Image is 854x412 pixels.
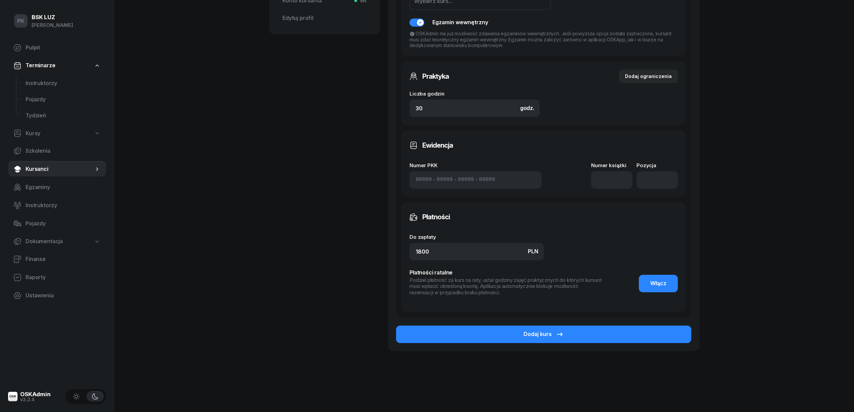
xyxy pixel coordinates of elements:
span: Instruktorzy [26,201,101,210]
input: 0 [410,100,540,117]
div: Płatności ratalne [410,268,603,277]
a: Szkolenia [8,143,106,159]
a: Ustawienia [8,288,106,304]
span: - [433,176,435,184]
button: Włącz [639,275,678,292]
span: Edytuj profil [282,14,366,23]
span: Tydzień [26,111,101,120]
button: Egzamin wewnętrzny [410,18,488,27]
input: 00000 [416,176,432,184]
input: 00000 [437,176,453,184]
a: Finanse [8,251,106,267]
a: Pojazdy [20,91,106,108]
button: Dodaj kurs [396,326,691,343]
span: - [475,176,478,184]
span: Finanse [26,255,101,264]
h3: Płatności [422,212,450,222]
div: [PERSON_NAME] [32,21,73,30]
img: logo-xs@2x.png [8,392,17,401]
h3: Praktyka [422,71,449,82]
span: Pojazdy [26,219,101,228]
a: Kursanci [8,161,106,177]
input: 00000 [458,176,474,184]
a: Tydzień [20,108,106,124]
a: Terminarze [8,58,106,73]
button: Dodaj ograniczenia [619,70,678,83]
span: Egzaminy [26,183,101,192]
div: Dodaj ograniczenia [625,72,672,80]
a: Raporty [8,269,106,286]
span: Pojazdy [26,95,101,104]
input: 00000 [479,176,495,184]
a: Instruktorzy [20,75,106,91]
div: Podziel płatność za kurs na raty, ustal godziny zajęć praktycznych do których kursant musi wpłaci... [410,277,603,296]
a: Dokumentacja [8,234,106,249]
span: Szkolenia [26,147,101,155]
span: Raporty [26,273,101,282]
a: Instruktorzy [8,197,106,214]
span: Kursanci [26,165,94,174]
span: PK [17,18,25,24]
span: Ustawienia [26,291,101,300]
a: Pulpit [8,40,106,56]
a: Egzaminy [8,179,106,195]
div: OSKAdmin [20,391,51,397]
div: Egzamin wewnętrzny [432,18,488,27]
a: Edytuj profil [277,10,372,26]
a: Pojazdy [8,216,106,232]
span: Instruktorzy [26,79,101,88]
span: Dokumentacja [26,237,63,246]
span: Włącz [650,279,666,288]
h3: Ewidencja [422,140,453,151]
a: Kursy [8,126,106,141]
span: Terminarze [26,61,55,70]
span: Pulpit [26,43,101,52]
div: Dodaj kurs [523,330,564,339]
div: BSK LUZ [32,14,73,20]
span: - [454,176,457,184]
input: 0 [410,243,544,260]
div: v3.2.4 [20,397,51,402]
div: OSKAdmin ma już możliwość zdawania egzaminów wewnętrznych. Jeśli powyższa opcja została zaznaczon... [410,28,678,48]
span: Kursy [26,129,40,138]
